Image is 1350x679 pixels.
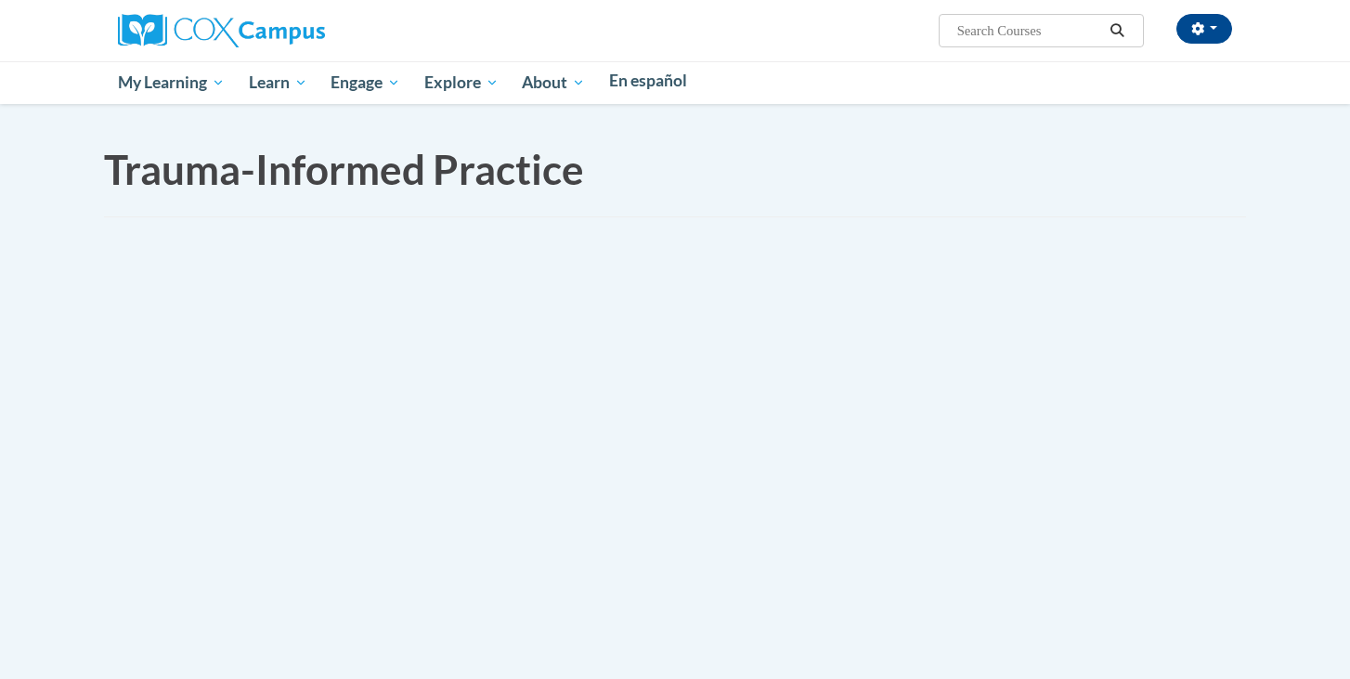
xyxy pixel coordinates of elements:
span: Trauma-Informed Practice [104,145,584,193]
button: Search [1104,20,1132,42]
a: Cox Campus [118,21,325,37]
span: Explore [424,72,499,94]
span: Engage [331,72,400,94]
input: Search Courses [955,20,1104,42]
a: My Learning [106,61,237,104]
span: About [522,72,585,94]
a: About [511,61,598,104]
span: Learn [249,72,307,94]
button: Account Settings [1176,14,1232,44]
a: Learn [237,61,319,104]
i:  [1110,24,1126,38]
a: Engage [318,61,412,104]
a: Explore [412,61,511,104]
span: My Learning [118,72,225,94]
span: En español [609,71,687,90]
img: Cox Campus [118,14,325,47]
div: Main menu [90,61,1260,104]
a: En español [597,61,699,100]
